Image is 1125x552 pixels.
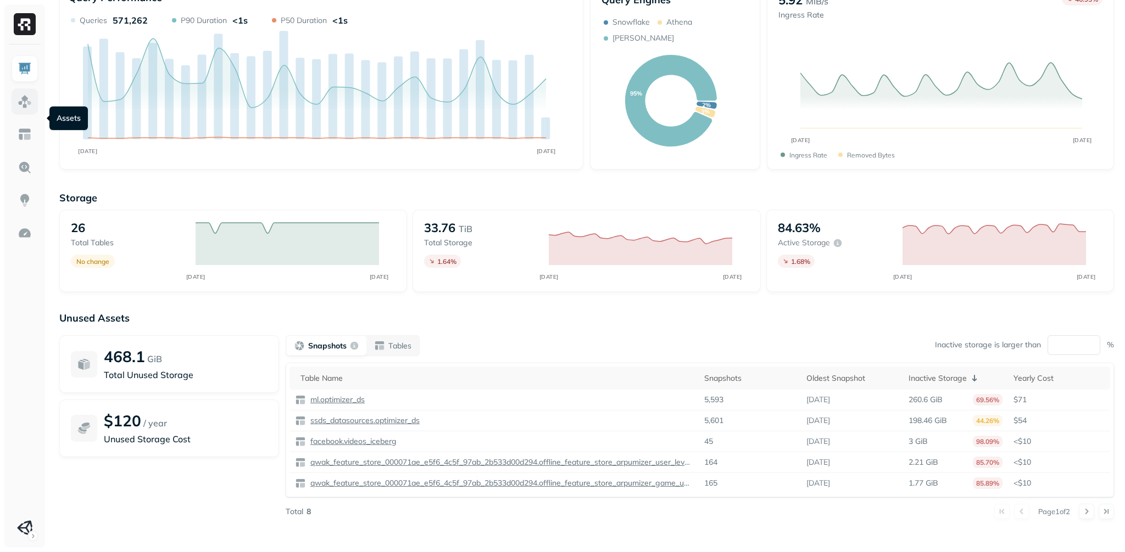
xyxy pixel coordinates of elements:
[806,457,830,467] p: [DATE]
[909,395,943,405] p: 260.6 GiB
[18,127,32,142] img: Asset Explorer
[1013,395,1105,405] p: $71
[71,238,185,248] p: Total tables
[369,273,388,280] tspan: [DATE]
[1038,506,1070,516] p: Page 1 of 2
[973,394,1003,405] p: 69.56%
[307,506,311,517] p: 8
[791,257,810,266] p: 1.68 %
[1076,273,1095,280] tspan: [DATE]
[424,238,538,248] p: Total storage
[704,478,717,488] p: 165
[308,436,397,447] p: facebook.videos_iceberg
[1013,457,1105,467] p: <$10
[778,10,828,20] p: Ingress Rate
[306,457,693,467] a: qwak_feature_store_000071ae_e5f6_4c5f_97ab_2b533d00d294.offline_feature_store_arpumizer_user_leve...
[76,257,109,266] p: No change
[973,436,1003,447] p: 98.09%
[909,457,938,467] p: 2.21 GiB
[1107,340,1114,350] p: %
[630,89,642,97] text: 95%
[909,415,947,426] p: 198.46 GiB
[666,17,692,27] p: Athena
[281,15,327,26] p: P50 Duration
[1013,436,1105,447] p: <$10
[306,436,397,447] a: facebook.videos_iceberg
[78,148,97,155] tspan: [DATE]
[806,478,830,488] p: [DATE]
[306,395,365,405] a: ml.optimizer_ds
[308,457,693,467] p: qwak_feature_store_000071ae_e5f6_4c5f_97ab_2b533d00d294.offline_feature_store_arpumizer_user_leve...
[59,191,1114,204] p: Storage
[935,340,1041,350] p: Inactive storage is larger than
[286,506,303,517] p: Total
[778,238,830,248] p: Active storage
[459,222,472,235] p: TiB
[723,273,742,280] tspan: [DATE]
[18,193,32,207] img: Insights
[973,415,1003,426] p: 44.26%
[1013,373,1105,384] div: Yearly Cost
[1073,137,1092,144] tspan: [DATE]
[806,436,830,447] p: [DATE]
[704,457,717,467] p: 164
[104,368,268,381] p: Total Unused Storage
[18,226,32,240] img: Optimization
[806,415,830,426] p: [DATE]
[909,436,928,447] p: 3 GiB
[71,220,85,235] p: 26
[14,13,36,35] img: Ryft
[789,151,827,159] p: Ingress Rate
[847,151,895,159] p: Removed bytes
[113,15,148,26] p: 571,262
[791,137,810,144] tspan: [DATE]
[308,415,420,426] p: ssds_datasources.optimizer_ds
[1013,478,1105,488] p: <$10
[306,478,693,488] a: qwak_feature_store_000071ae_e5f6_4c5f_97ab_2b533d00d294.offline_feature_store_arpumizer_game_user...
[909,478,938,488] p: 1.77 GiB
[18,61,32,76] img: Dashboard
[909,373,967,384] p: Inactive Storage
[18,94,32,109] img: Assets
[300,373,693,384] div: Table Name
[147,352,162,365] p: GiB
[18,160,32,174] img: Query Explorer
[701,108,710,115] text: 3%
[295,395,306,405] img: table
[537,148,556,155] tspan: [DATE]
[59,312,1114,324] p: Unused Assets
[306,415,420,426] a: ssds_datasources.optimizer_ds
[308,395,365,405] p: ml.optimizer_ds
[973,457,1003,468] p: 85.70%
[704,415,723,426] p: 5,601
[143,416,167,430] p: / year
[437,257,456,266] p: 1.64 %
[1013,415,1105,426] p: $54
[181,15,227,26] p: P90 Duration
[704,373,795,384] div: Snapshots
[704,395,723,405] p: 5,593
[539,273,559,280] tspan: [DATE]
[232,15,248,26] p: <1s
[893,273,912,280] tspan: [DATE]
[704,436,713,447] p: 45
[308,478,693,488] p: qwak_feature_store_000071ae_e5f6_4c5f_97ab_2b533d00d294.offline_feature_store_arpumizer_game_user...
[295,415,306,426] img: table
[295,478,306,489] img: table
[806,373,898,384] div: Oldest Snapshot
[612,33,674,43] p: [PERSON_NAME]
[186,273,205,280] tspan: [DATE]
[308,341,347,351] p: Snapshots
[80,15,107,26] p: Queries
[332,15,348,26] p: <1s
[295,457,306,468] img: table
[104,347,145,366] p: 468.1
[295,436,306,447] img: table
[612,17,650,27] p: Snowflake
[49,106,88,130] div: Assets
[17,520,32,536] img: Unity
[973,477,1003,489] p: 85.89%
[388,341,411,351] p: Tables
[778,220,821,235] p: 84.63%
[806,395,830,405] p: [DATE]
